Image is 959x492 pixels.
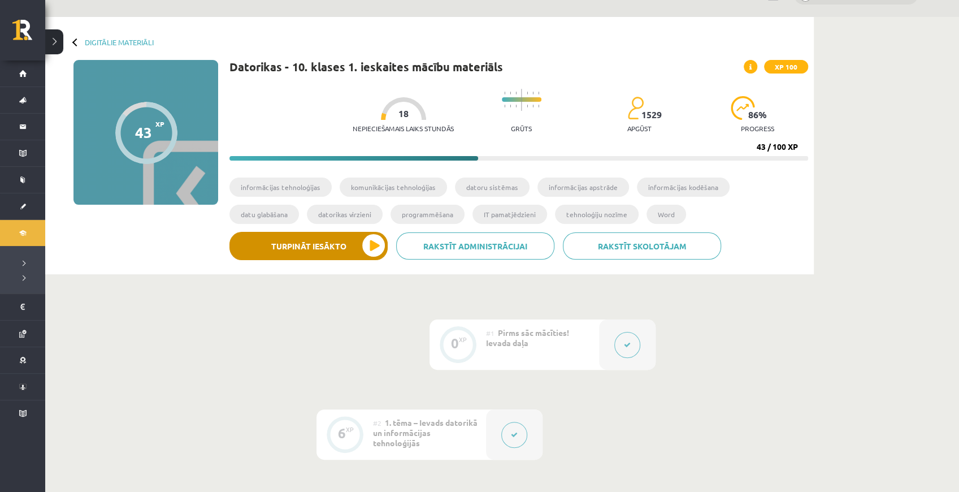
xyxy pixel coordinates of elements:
[555,205,639,224] li: tehnoloģiju nozīme
[373,417,478,448] span: 1. tēma – Ievads datorikā un informācijas tehnoloģijās
[451,338,459,348] div: 0
[504,92,505,94] img: icon-short-line-57e1e144782c952c97e751825c79c345078a6d821885a25fce030b3d8c18986b.svg
[527,105,528,107] img: icon-short-line-57e1e144782c952c97e751825c79c345078a6d821885a25fce030b3d8c18986b.svg
[532,105,533,107] img: icon-short-line-57e1e144782c952c97e751825c79c345078a6d821885a25fce030b3d8c18986b.svg
[731,96,755,120] img: icon-progress-161ccf0a02000e728c5f80fcf4c31c7af3da0e1684b2b1d7c360e028c24a22f1.svg
[229,178,332,197] li: informācijas tehnoloģijas
[532,92,533,94] img: icon-short-line-57e1e144782c952c97e751825c79c345078a6d821885a25fce030b3d8c18986b.svg
[85,38,154,46] a: Digitālie materiāli
[472,205,547,224] li: IT pamatjēdzieni
[537,178,629,197] li: informācijas apstrāde
[373,418,381,428] span: #2
[637,178,730,197] li: informācijas kodēšana
[229,232,388,260] button: Turpināt iesākto
[563,232,721,260] a: Rakstīt skolotājam
[527,92,528,94] img: icon-short-line-57e1e144782c952c97e751825c79c345078a6d821885a25fce030b3d8c18986b.svg
[511,124,532,132] p: Grūts
[741,124,774,132] p: progress
[459,336,467,343] div: XP
[398,109,409,119] span: 18
[135,124,152,141] div: 43
[155,120,164,128] span: XP
[764,60,808,74] span: XP 100
[515,105,517,107] img: icon-short-line-57e1e144782c952c97e751825c79c345078a6d821885a25fce030b3d8c18986b.svg
[646,205,686,224] li: Word
[521,89,522,111] img: icon-long-line-d9ea69661e0d244f92f715978eff75569469978d946b2353a9bb055b3ed8787d.svg
[229,60,503,74] h1: Datorikas - 10. klases 1. ieskaites mācību materiāls
[346,426,354,433] div: XP
[338,428,346,438] div: 6
[641,110,662,120] span: 1529
[486,329,494,338] span: #1
[486,327,569,348] span: Pirms sāc mācīties! Ievada daļa
[510,105,511,107] img: icon-short-line-57e1e144782c952c97e751825c79c345078a6d821885a25fce030b3d8c18986b.svg
[340,178,447,197] li: komunikācijas tehnoloģijas
[390,205,465,224] li: programmēšana
[229,205,299,224] li: datu glabāšana
[353,124,454,132] p: Nepieciešamais laiks stundās
[396,232,554,260] a: Rakstīt administrācijai
[627,96,644,120] img: students-c634bb4e5e11cddfef0936a35e636f08e4e9abd3cc4e673bd6f9a4125e45ecb1.svg
[510,92,511,94] img: icon-short-line-57e1e144782c952c97e751825c79c345078a6d821885a25fce030b3d8c18986b.svg
[538,105,539,107] img: icon-short-line-57e1e144782c952c97e751825c79c345078a6d821885a25fce030b3d8c18986b.svg
[455,178,530,197] li: datoru sistēmas
[515,92,517,94] img: icon-short-line-57e1e144782c952c97e751825c79c345078a6d821885a25fce030b3d8c18986b.svg
[307,205,383,224] li: datorikas virzieni
[538,92,539,94] img: icon-short-line-57e1e144782c952c97e751825c79c345078a6d821885a25fce030b3d8c18986b.svg
[504,105,505,107] img: icon-short-line-57e1e144782c952c97e751825c79c345078a6d821885a25fce030b3d8c18986b.svg
[748,110,767,120] span: 86 %
[627,124,652,132] p: apgūst
[12,20,45,48] a: Rīgas 1. Tālmācības vidusskola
